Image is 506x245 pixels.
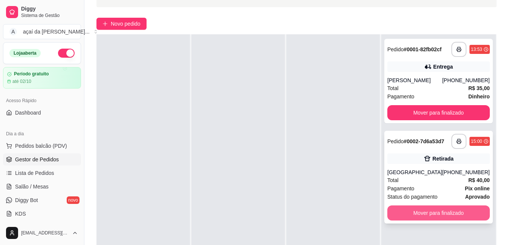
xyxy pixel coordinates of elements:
[433,155,454,162] div: Retirada
[9,28,17,35] span: A
[471,138,482,144] div: 15:00
[111,20,141,28] span: Novo pedido
[387,77,442,84] div: [PERSON_NAME]
[15,109,41,116] span: Dashboard
[442,77,490,84] div: [PHONE_NUMBER]
[15,196,38,204] span: Diggy Bot
[3,153,81,165] a: Gestor de Pedidos
[387,105,490,120] button: Mover para finalizado
[3,95,81,107] div: Acesso Rápido
[21,230,69,236] span: [EMAIL_ADDRESS][DOMAIN_NAME]
[96,18,147,30] button: Novo pedido
[12,78,31,84] article: até 02/10
[15,169,54,177] span: Lista de Pedidos
[3,67,81,89] a: Período gratuitoaté 02/10
[468,177,490,183] strong: R$ 40,00
[442,168,490,176] div: [PHONE_NUMBER]
[387,193,437,201] span: Status do pagamento
[3,224,81,242] button: [EMAIL_ADDRESS][DOMAIN_NAME]
[3,167,81,179] a: Lista de Pedidos
[15,142,67,150] span: Pedidos balcão (PDV)
[387,176,399,184] span: Total
[387,168,442,176] div: [GEOGRAPHIC_DATA]
[3,181,81,193] a: Salão / Mesas
[3,3,81,21] a: DiggySistema de Gestão
[387,92,414,101] span: Pagamento
[23,28,90,35] div: açaí da [PERSON_NAME] ...
[465,185,490,191] strong: Pix online
[15,156,59,163] span: Gestor de Pedidos
[21,12,78,18] span: Sistema de Gestão
[387,138,404,144] span: Pedido
[387,205,490,220] button: Mover para finalizado
[21,6,78,12] span: Diggy
[468,85,490,91] strong: R$ 35,00
[468,93,490,100] strong: Dinheiro
[387,184,414,193] span: Pagamento
[404,46,442,52] strong: # 0001-82fb02cf
[3,128,81,140] div: Dia a dia
[3,140,81,152] button: Pedidos balcão (PDV)
[9,49,41,57] div: Loja aberta
[15,183,49,190] span: Salão / Mesas
[3,208,81,220] a: KDS
[471,46,482,52] div: 13:53
[15,210,26,217] span: KDS
[3,194,81,206] a: Diggy Botnovo
[465,194,489,200] strong: aprovado
[58,49,75,58] button: Alterar Status
[14,71,49,77] article: Período gratuito
[387,84,399,92] span: Total
[404,138,444,144] strong: # 0002-7d6a53d7
[3,107,81,119] a: Dashboard
[3,24,81,39] button: Select a team
[433,63,453,70] div: Entrega
[387,46,404,52] span: Pedido
[102,21,108,26] span: plus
